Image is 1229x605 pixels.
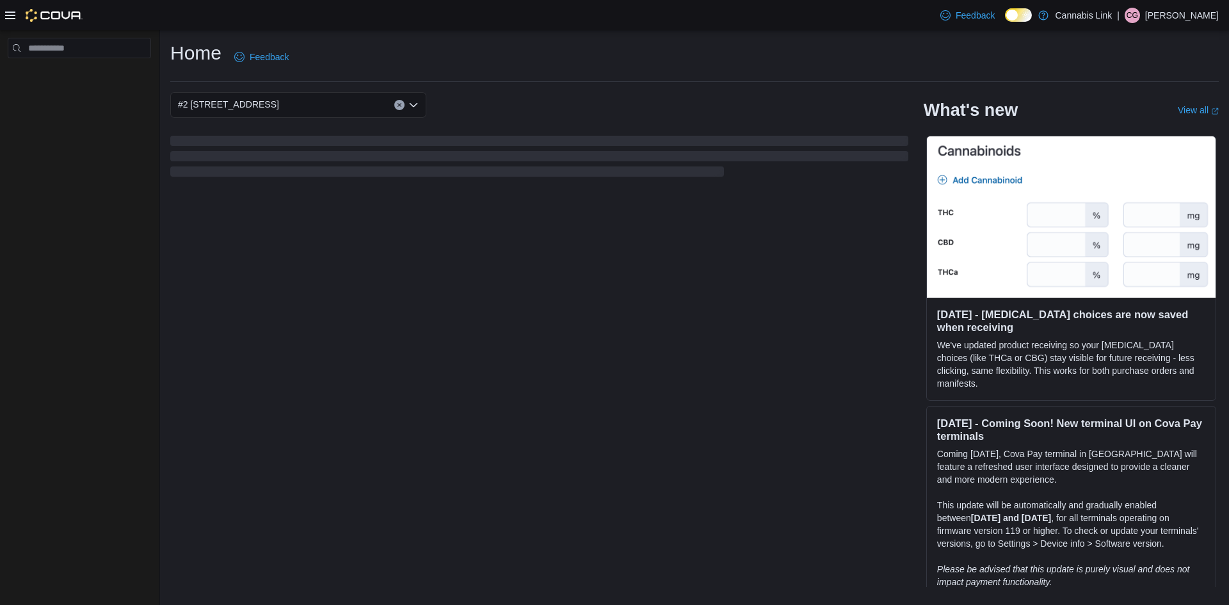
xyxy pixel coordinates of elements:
nav: Complex example [8,61,151,92]
h2: What's new [924,100,1018,120]
p: | [1117,8,1120,23]
span: Feedback [250,51,289,63]
h1: Home [170,40,221,66]
a: Feedback [229,44,294,70]
p: This update will be automatically and gradually enabled between , for all terminals operating on ... [937,499,1205,550]
h3: [DATE] - Coming Soon! New terminal UI on Cova Pay terminals [937,417,1205,442]
button: Open list of options [408,100,419,110]
a: View allExternal link [1178,105,1219,115]
img: Cova [26,9,83,22]
em: Please be advised that this update is purely visual and does not impact payment functionality. [937,564,1190,587]
span: Loading [170,138,908,179]
h3: [DATE] - [MEDICAL_DATA] choices are now saved when receiving [937,308,1205,334]
div: Casee Griffith [1125,8,1140,23]
svg: External link [1211,108,1219,115]
span: #2 [STREET_ADDRESS] [178,97,279,112]
span: CG [1127,8,1138,23]
input: Dark Mode [1005,8,1032,22]
button: Clear input [394,100,405,110]
a: Feedback [935,3,1000,28]
p: Cannabis Link [1055,8,1112,23]
p: [PERSON_NAME] [1145,8,1219,23]
span: Feedback [956,9,995,22]
p: We've updated product receiving so your [MEDICAL_DATA] choices (like THCa or CBG) stay visible fo... [937,339,1205,390]
strong: [DATE] and [DATE] [971,513,1051,523]
p: Coming [DATE], Cova Pay terminal in [GEOGRAPHIC_DATA] will feature a refreshed user interface des... [937,448,1205,486]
